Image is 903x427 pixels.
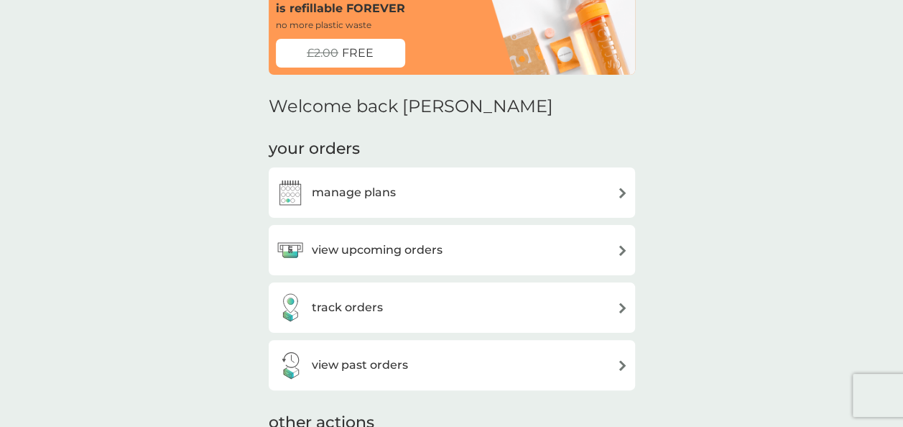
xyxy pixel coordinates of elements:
h3: view upcoming orders [312,241,443,260]
p: no more plastic waste [276,18,371,32]
img: arrow right [617,245,628,256]
h2: Welcome back [PERSON_NAME] [269,96,553,117]
img: arrow right [617,360,628,371]
h3: view past orders [312,356,408,375]
h3: your orders [269,138,360,160]
h3: manage plans [312,183,396,202]
h3: track orders [312,298,383,317]
span: FREE [342,44,374,63]
img: arrow right [617,188,628,198]
span: £2.00 [307,44,338,63]
img: arrow right [617,303,628,313]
